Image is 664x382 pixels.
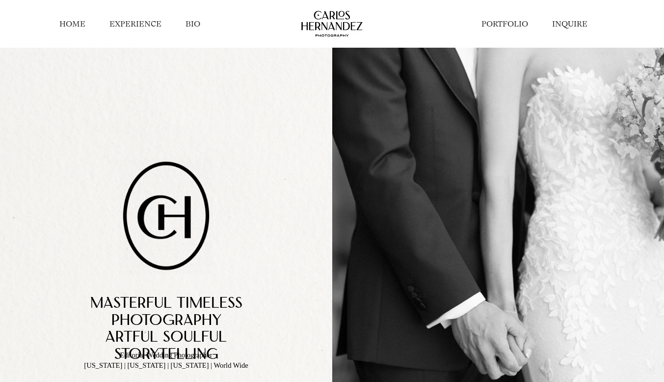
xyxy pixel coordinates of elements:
[59,19,85,29] a: HOME
[90,296,242,312] span: Masterful TimelEss
[120,351,212,359] span: Editorial Wedding Photographer
[186,19,200,29] a: BIO
[552,19,587,29] a: INQUIRE
[106,330,227,363] span: Artful Soulful StorytelLing
[111,314,221,329] span: PhotoGrAphy
[109,19,161,29] a: EXPERIENCE
[84,361,248,369] span: [US_STATE] | [US_STATE] | [US_STATE] | World Wide
[481,19,528,29] a: PORTFOLIO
